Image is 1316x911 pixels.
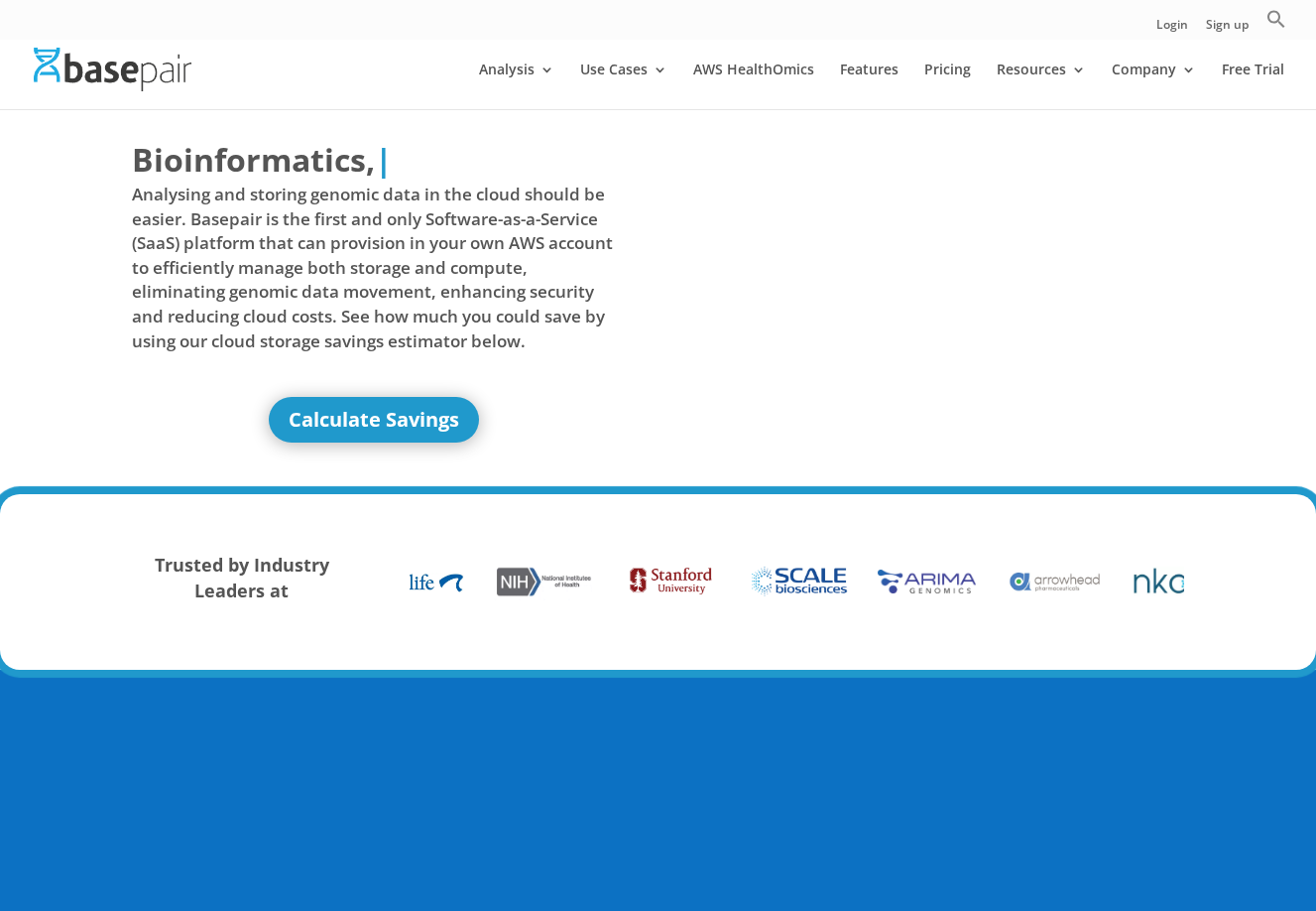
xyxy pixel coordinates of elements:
a: Use Cases [580,63,667,109]
a: Company [1112,63,1196,109]
a: Sign up [1206,19,1249,40]
span: | [375,138,393,181]
a: AWS HealthOmics [693,63,814,109]
a: Free Trial [1222,63,1284,109]
svg: Search [1266,9,1286,29]
span: Analysing and storing genomic data in the cloud should be easier. Basepair is the first and only ... [132,183,617,353]
img: Basepair [34,48,191,90]
a: Features [840,63,898,109]
iframe: Basepair - NGS Analysis Simplified [672,137,1157,410]
a: Search Icon Link [1266,9,1286,40]
a: Resources [997,63,1086,109]
a: Login [1156,19,1188,40]
span: Bioinformatics, [132,137,375,183]
a: Calculate Savings [269,397,479,443]
strong: Trusted by Industry Leaders at [155,553,329,602]
a: Analysis [479,63,554,109]
a: Pricing [924,63,971,109]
